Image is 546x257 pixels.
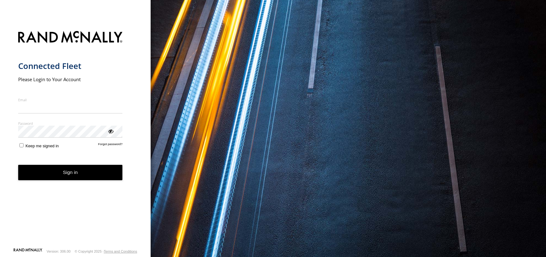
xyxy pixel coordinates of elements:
input: Keep me signed in [19,143,24,147]
div: © Copyright 2025 - [75,249,137,253]
h1: Connected Fleet [18,61,123,71]
h2: Please Login to Your Account [18,76,123,82]
a: Terms and Conditions [104,249,137,253]
span: Keep me signed in [25,144,59,148]
div: Version: 306.00 [47,249,71,253]
form: main [18,27,133,248]
a: Forgot password? [98,142,123,148]
div: ViewPassword [107,128,114,134]
label: Password [18,121,123,126]
img: Rand McNally [18,30,123,46]
button: Sign in [18,165,123,180]
label: Email [18,97,123,102]
a: Visit our Website [13,248,42,254]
